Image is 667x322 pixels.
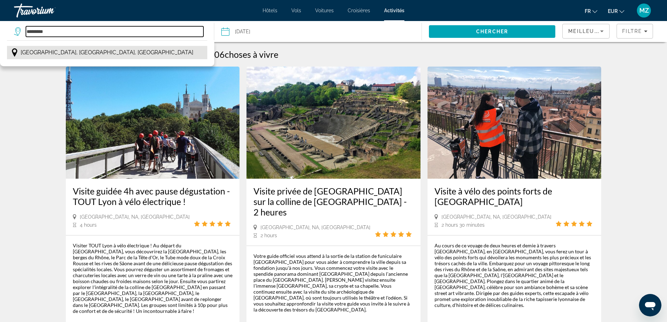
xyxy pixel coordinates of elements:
[260,233,277,238] span: 2 hours
[221,21,421,42] button: [DATE]Date: Oct 19, 2025
[429,25,556,38] button: Search
[209,49,278,60] h2: 206
[442,214,551,220] span: [GEOGRAPHIC_DATA], NA, [GEOGRAPHIC_DATA]
[442,222,485,228] span: 2 hours 30 minutes
[585,8,591,14] span: fr
[246,67,421,179] img: Visite privée de Lyon sur la colline de Fourvière - 2 heures
[435,242,595,308] div: Au cours de ce voyage de deux heures et demie à travers [GEOGRAPHIC_DATA], en [GEOGRAPHIC_DATA], ...
[14,1,84,20] a: Travorium
[428,67,602,179] img: Visite à vélo des points forts de Lyon
[617,24,653,39] button: Filters
[622,28,642,34] span: Filtre
[315,8,334,13] a: Voitures
[639,7,649,14] span: MZ
[384,8,404,13] a: Activités
[608,6,624,16] button: Change currency
[73,242,233,314] div: Visiter TOUT Lyon à vélo électrique ! Au départ du [GEOGRAPHIC_DATA], vous découvrirez la [GEOGRA...
[639,294,661,316] iframe: Bouton de lancement de la fenêtre de messagerie
[291,8,301,13] a: Vols
[476,29,508,34] span: Chercher
[253,186,414,217] a: Visite privée de [GEOGRAPHIC_DATA] sur la colline de [GEOGRAPHIC_DATA] - 2 heures
[253,253,414,313] div: Votre guide officiel vous attend à la sortie de la station de funiculaire [GEOGRAPHIC_DATA] pour ...
[608,8,618,14] span: EUR
[263,8,277,13] a: Hôtels
[585,6,597,16] button: Change language
[80,214,190,220] span: [GEOGRAPHIC_DATA], NA, [GEOGRAPHIC_DATA]
[26,26,203,37] input: Search destination
[7,46,207,59] button: Select destination: Marseille, Provence, France
[435,186,595,207] a: Visite à vélo des points forts de [GEOGRAPHIC_DATA]
[73,186,233,207] a: Visite guidée 4h avec pause dégustation - TOUT Lyon à vélo électrique !
[225,49,278,60] span: choses à vivre
[260,225,370,230] span: [GEOGRAPHIC_DATA], NA, [GEOGRAPHIC_DATA]
[348,8,370,13] a: Croisières
[635,3,653,18] button: User Menu
[568,28,631,34] span: Meilleures ventes
[568,27,604,35] mat-select: Sort by
[80,222,97,228] span: 4 hours
[21,48,193,57] span: [GEOGRAPHIC_DATA], [GEOGRAPHIC_DATA], [GEOGRAPHIC_DATA]
[66,67,240,179] img: Visite guidée 4h avec pause dégustation - TOUT Lyon à vélo électrique !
